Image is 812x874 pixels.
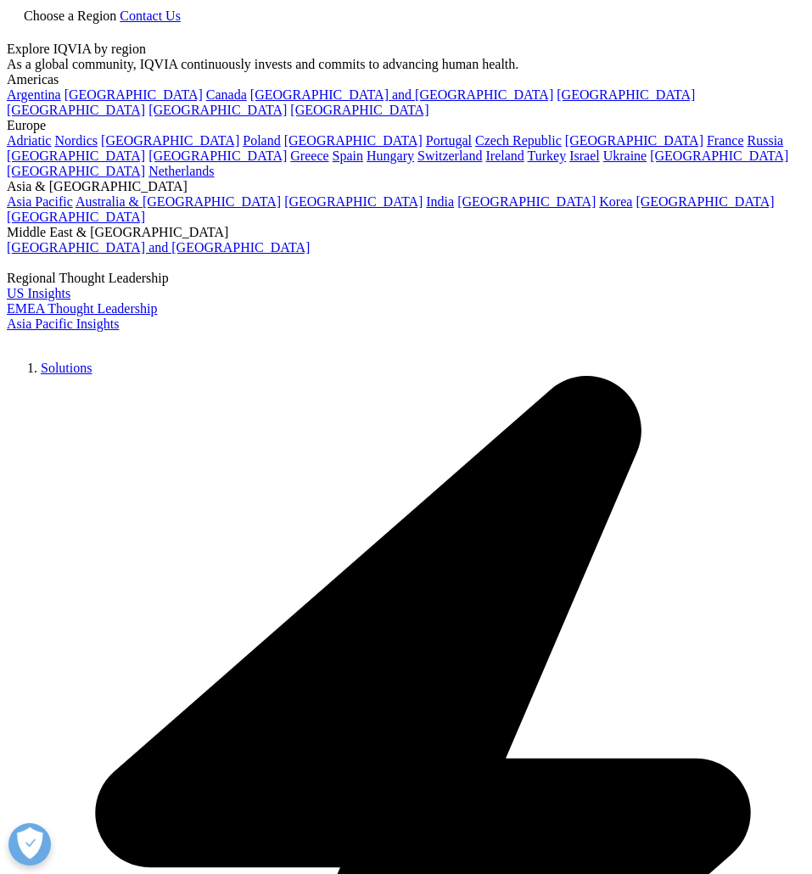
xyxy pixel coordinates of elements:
[7,148,145,163] a: [GEOGRAPHIC_DATA]
[7,133,51,148] a: Adriatic
[565,133,703,148] a: [GEOGRAPHIC_DATA]
[7,118,805,133] div: Europe
[475,133,562,148] a: Czech Republic
[7,42,805,57] div: Explore IQVIA by region
[148,103,287,117] a: [GEOGRAPHIC_DATA]
[120,8,181,23] a: Contact Us
[333,148,363,163] a: Spain
[7,194,73,209] a: Asia Pacific
[8,823,51,866] button: Open Preferences
[101,133,239,148] a: [GEOGRAPHIC_DATA]
[707,133,744,148] a: France
[599,194,632,209] a: Korea
[417,148,482,163] a: Switzerland
[290,103,428,117] a: [GEOGRAPHIC_DATA]
[24,8,116,23] span: Choose a Region
[250,87,553,102] a: [GEOGRAPHIC_DATA] and [GEOGRAPHIC_DATA]
[243,133,280,148] a: Poland
[457,194,596,209] a: [GEOGRAPHIC_DATA]
[148,148,287,163] a: [GEOGRAPHIC_DATA]
[7,57,805,72] div: As a global community, IQVIA continuously invests and commits to advancing human health.
[7,72,805,87] div: Americas
[367,148,414,163] a: Hungary
[76,194,281,209] a: Australia & [GEOGRAPHIC_DATA]
[54,133,98,148] a: Nordics
[7,179,805,194] div: Asia & [GEOGRAPHIC_DATA]
[485,148,524,163] a: Ireland
[41,361,92,375] a: Solutions
[557,87,695,102] a: [GEOGRAPHIC_DATA]
[7,286,70,300] a: US Insights
[7,210,145,224] a: [GEOGRAPHIC_DATA]
[528,148,567,163] a: Turkey
[7,87,61,102] a: Argentina
[148,164,214,178] a: Netherlands
[569,148,600,163] a: Israel
[290,148,328,163] a: Greece
[426,133,472,148] a: Portugal
[650,148,788,163] a: [GEOGRAPHIC_DATA]
[603,148,647,163] a: Ukraine
[748,133,784,148] a: Russia
[426,194,454,209] a: India
[7,271,805,286] div: Regional Thought Leadership
[206,87,247,102] a: Canada
[7,301,157,316] a: EMEA Thought Leadership
[636,194,774,209] a: [GEOGRAPHIC_DATA]
[7,103,145,117] a: [GEOGRAPHIC_DATA]
[7,240,310,255] a: [GEOGRAPHIC_DATA] and [GEOGRAPHIC_DATA]
[64,87,203,102] a: [GEOGRAPHIC_DATA]
[284,194,423,209] a: [GEOGRAPHIC_DATA]
[7,317,119,331] a: Asia Pacific Insights
[7,225,805,240] div: Middle East & [GEOGRAPHIC_DATA]
[7,164,145,178] a: [GEOGRAPHIC_DATA]
[284,133,423,148] a: [GEOGRAPHIC_DATA]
